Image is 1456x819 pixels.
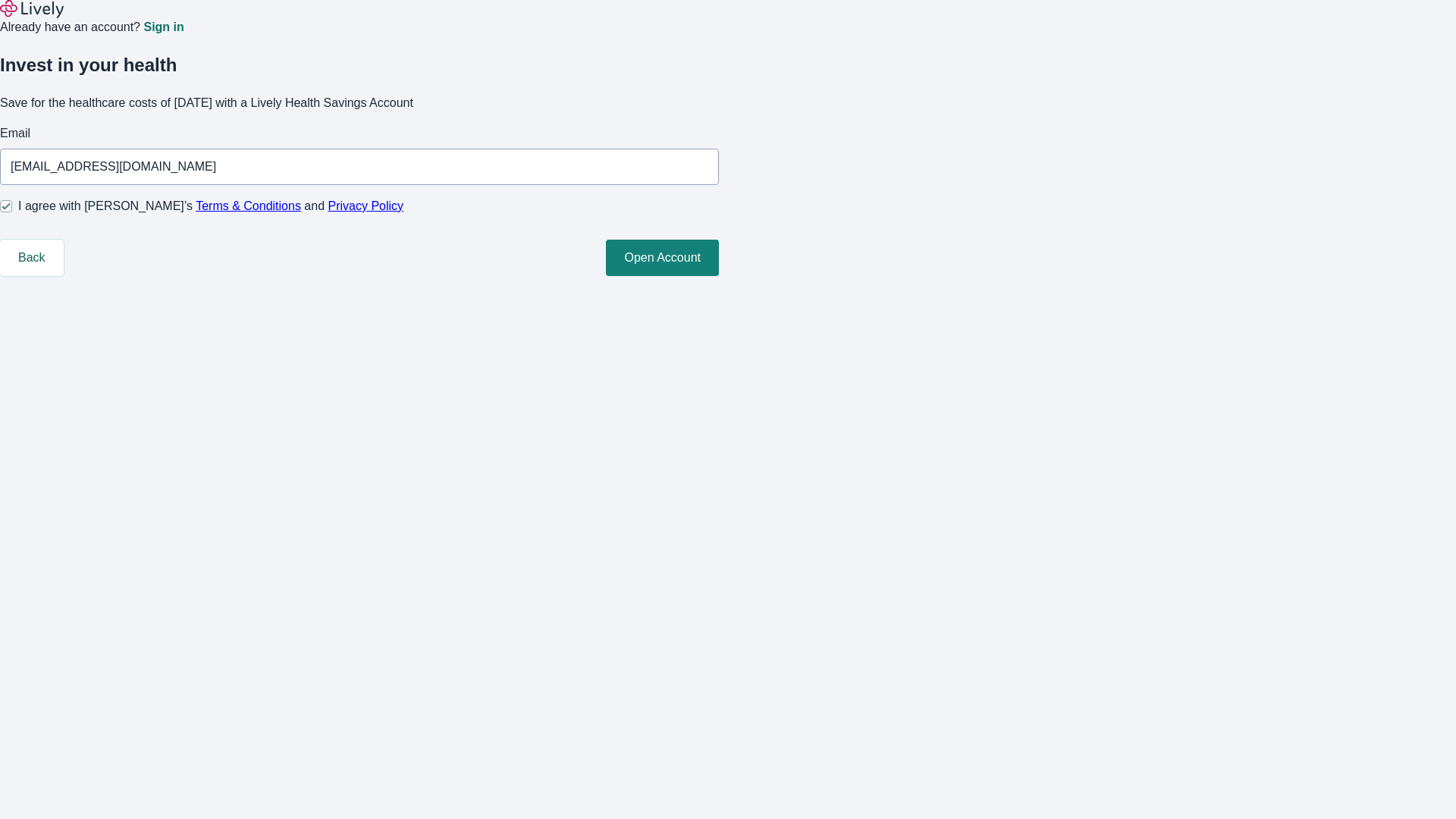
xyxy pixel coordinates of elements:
a: Sign in [143,21,184,33]
button: Open Account [606,240,719,276]
a: Privacy Policy [328,199,404,212]
a: Terms & Conditions [196,199,301,212]
span: I agree with [PERSON_NAME]’s and [18,197,403,215]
